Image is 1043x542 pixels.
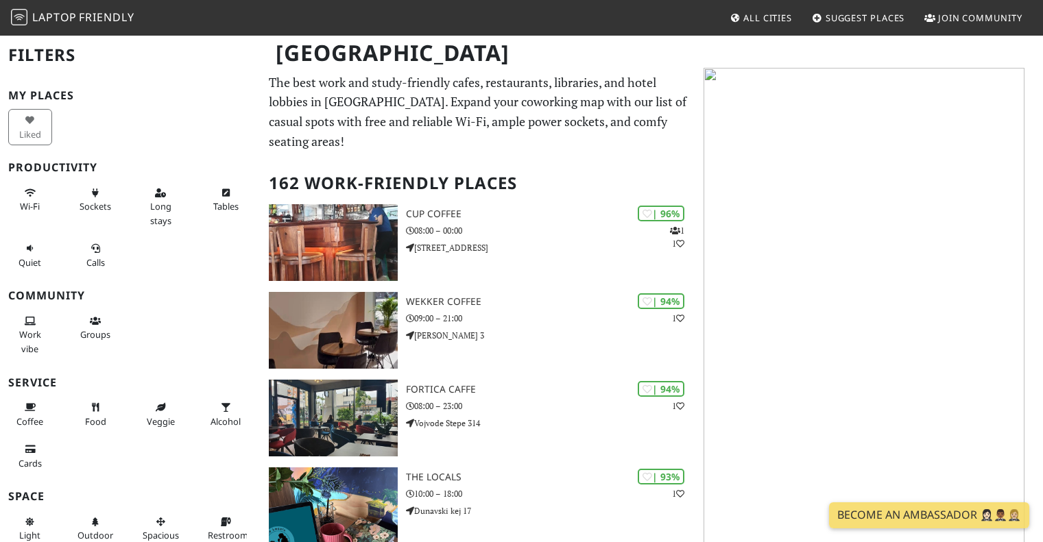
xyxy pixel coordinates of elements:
[11,9,27,25] img: LaptopFriendly
[406,329,696,342] p: [PERSON_NAME] 3
[261,204,695,281] a: Cup Coffee | 96% 11 Cup Coffee 08:00 – 00:00 [STREET_ADDRESS]
[8,376,252,389] h3: Service
[638,293,684,309] div: | 94%
[406,241,696,254] p: [STREET_ADDRESS]
[672,487,684,500] p: 1
[269,380,397,456] img: Fortica caffe
[829,502,1029,528] a: Become an Ambassador 🤵🏻‍♀️🤵🏾‍♂️🤵🏼‍♀️
[806,5,911,30] a: Suggest Places
[77,529,113,541] span: Outdoor area
[19,529,40,541] span: Natural light
[919,5,1028,30] a: Join Community
[8,34,252,76] h2: Filters
[11,6,134,30] a: LaptopFriendly LaptopFriendly
[638,206,684,221] div: | 96%
[208,529,248,541] span: Restroom
[8,490,252,503] h3: Space
[8,289,252,302] h3: Community
[672,399,684,412] p: 1
[8,89,252,102] h3: My Places
[211,415,241,428] span: Alcohol
[406,384,696,395] h3: Fortica caffe
[80,328,110,341] span: Group tables
[265,34,693,72] h1: [GEOGRAPHIC_DATA]
[261,380,695,456] a: Fortica caffe | 94% 1 Fortica caffe 08:00 – 23:00 Vojvode Stepe 314
[406,487,696,500] p: 10:00 – 18:00
[147,415,175,428] span: Veggie
[672,312,684,325] p: 1
[204,182,248,218] button: Tables
[73,237,117,273] button: Calls
[19,328,41,354] span: People working
[20,200,40,212] span: Stable Wi-Fi
[269,292,397,369] img: Wekker Coffee
[406,504,696,517] p: Dunavski kej 17
[139,396,182,432] button: Veggie
[19,256,41,269] span: Quiet
[73,182,117,218] button: Sockets
[406,312,696,325] p: 09:00 – 21:00
[406,296,696,308] h3: Wekker Coffee
[86,256,105,269] span: Video/audio calls
[638,469,684,484] div: | 93%
[204,396,248,432] button: Alcohol
[139,182,182,232] button: Long stays
[79,10,134,25] span: Friendly
[743,12,792,24] span: All Cities
[670,224,684,250] p: 1 1
[8,161,252,174] h3: Productivity
[32,10,77,25] span: Laptop
[406,399,696,412] p: 08:00 – 23:00
[8,310,52,360] button: Work vibe
[8,438,52,474] button: Cards
[80,200,111,212] span: Power sockets
[269,73,687,151] p: The best work and study-friendly cafes, restaurants, libraries, and hotel lobbies in [GEOGRAPHIC_...
[406,471,696,483] h3: The Locals
[826,12,905,24] span: Suggest Places
[406,417,696,430] p: Vojvode Stepe 314
[143,529,179,541] span: Spacious
[73,310,117,346] button: Groups
[16,415,43,428] span: Coffee
[938,12,1022,24] span: Join Community
[8,182,52,218] button: Wi-Fi
[261,292,695,369] a: Wekker Coffee | 94% 1 Wekker Coffee 09:00 – 21:00 [PERSON_NAME] 3
[8,396,52,432] button: Coffee
[406,224,696,237] p: 08:00 – 00:00
[19,457,42,469] span: Credit cards
[8,237,52,273] button: Quiet
[73,396,117,432] button: Food
[269,162,687,204] h2: 162 Work-Friendly Places
[724,5,798,30] a: All Cities
[269,204,397,281] img: Cup Coffee
[85,415,106,428] span: Food
[638,381,684,397] div: | 94%
[406,208,696,220] h3: Cup Coffee
[213,200,239,212] span: Work-friendly tables
[150,200,171,226] span: Long stays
